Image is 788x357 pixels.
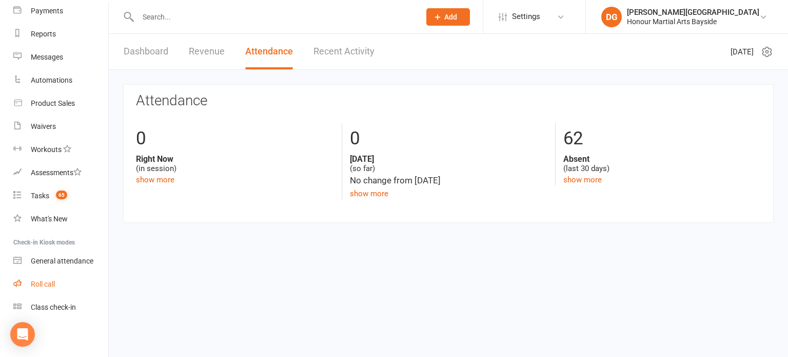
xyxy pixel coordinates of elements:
[13,250,108,273] a: General attendance kiosk mode
[13,115,108,138] a: Waivers
[31,303,76,311] div: Class check-in
[136,123,334,154] div: 0
[31,192,49,200] div: Tasks
[13,92,108,115] a: Product Sales
[31,30,56,38] div: Reports
[31,168,82,177] div: Assessments
[563,175,602,184] a: show more
[31,99,75,107] div: Product Sales
[189,34,225,69] a: Revenue
[245,34,293,69] a: Attendance
[56,191,67,199] span: 65
[136,154,334,164] strong: Right Now
[512,5,540,28] span: Settings
[135,10,413,24] input: Search...
[350,154,547,174] div: (so far)
[444,13,457,21] span: Add
[426,8,470,26] button: Add
[313,34,375,69] a: Recent Activity
[31,7,63,15] div: Payments
[10,322,35,347] div: Open Intercom Messenger
[350,189,388,198] a: show more
[13,69,108,92] a: Automations
[136,154,334,174] div: (in session)
[31,215,68,223] div: What's New
[31,145,62,154] div: Workouts
[136,93,761,109] h3: Attendance
[31,53,63,61] div: Messages
[13,46,108,69] a: Messages
[13,208,108,231] a: What's New
[31,76,72,84] div: Automations
[350,123,547,154] div: 0
[124,34,168,69] a: Dashboard
[563,154,761,164] strong: Absent
[13,161,108,184] a: Assessments
[13,184,108,208] a: Tasks 65
[13,138,108,161] a: Workouts
[627,8,759,17] div: [PERSON_NAME][GEOGRAPHIC_DATA]
[731,46,754,58] span: [DATE]
[563,123,761,154] div: 62
[627,17,759,26] div: Honour Martial Arts Bayside
[563,154,761,174] div: (last 30 days)
[350,154,547,164] strong: [DATE]
[13,273,108,296] a: Roll call
[31,122,56,130] div: Waivers
[601,7,622,27] div: DG
[13,23,108,46] a: Reports
[31,257,93,265] div: General attendance
[350,174,547,187] div: No change from [DATE]
[136,175,174,184] a: show more
[31,280,55,288] div: Roll call
[13,296,108,319] a: Class kiosk mode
